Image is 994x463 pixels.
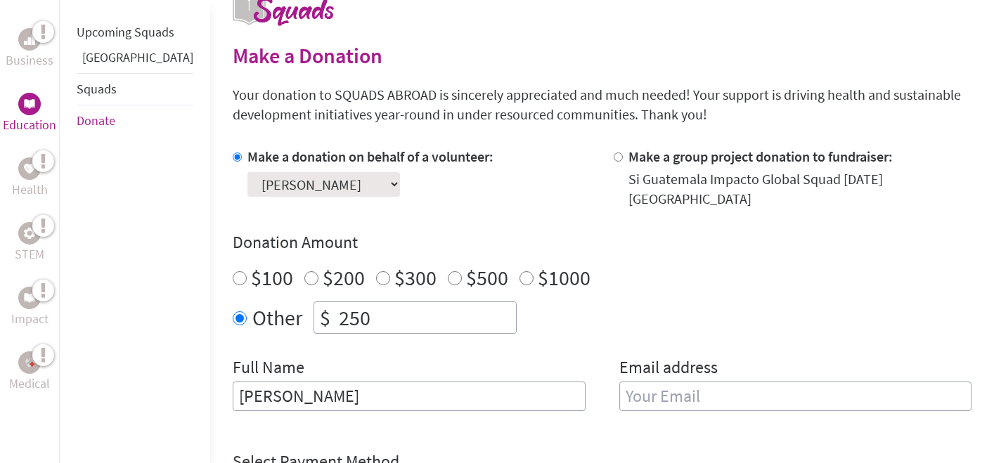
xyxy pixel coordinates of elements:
label: $300 [394,264,437,291]
p: Education [3,115,56,135]
div: Si Guatemala Impacto Global Squad [DATE] [GEOGRAPHIC_DATA] [628,169,972,209]
li: Squads [77,73,193,105]
img: Business [24,34,35,45]
a: EducationEducation [3,93,56,135]
input: Enter Amount [336,302,516,333]
a: Upcoming Squads [77,24,174,40]
label: Make a donation on behalf of a volunteer: [247,148,493,165]
a: MedicalMedical [9,351,50,393]
img: Education [24,99,35,109]
a: Donate [77,112,115,129]
label: $100 [251,264,293,291]
a: HealthHealth [12,157,48,200]
label: $200 [323,264,365,291]
p: Medical [9,374,50,393]
li: Upcoming Squads [77,17,193,48]
div: STEM [18,222,41,244]
label: Full Name [233,356,304,382]
label: Other [252,301,302,334]
p: STEM [15,244,44,264]
div: Business [18,28,41,51]
img: Health [24,164,35,173]
input: Your Email [619,382,972,411]
h4: Donation Amount [233,231,972,254]
input: Enter Full Name [233,382,586,411]
div: Medical [18,351,41,374]
div: Health [18,157,41,180]
li: Donate [77,105,193,136]
img: Medical [24,357,35,368]
a: Squads [77,81,117,97]
a: BusinessBusiness [6,28,53,70]
p: Your donation to SQUADS ABROAD is sincerely appreciated and much needed! Your support is driving ... [233,85,972,124]
img: STEM [24,228,35,239]
a: STEMSTEM [15,222,44,264]
h2: Make a Donation [233,43,972,68]
a: ImpactImpact [11,287,49,329]
a: [GEOGRAPHIC_DATA] [82,49,193,65]
p: Health [12,180,48,200]
li: Guatemala [77,48,193,73]
div: Education [18,93,41,115]
label: $1000 [538,264,590,291]
p: Impact [11,309,49,329]
p: Business [6,51,53,70]
div: $ [314,302,336,333]
label: $500 [466,264,508,291]
div: Impact [18,287,41,309]
label: Email address [619,356,718,382]
label: Make a group project donation to fundraiser: [628,148,893,165]
img: Impact [24,293,35,303]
